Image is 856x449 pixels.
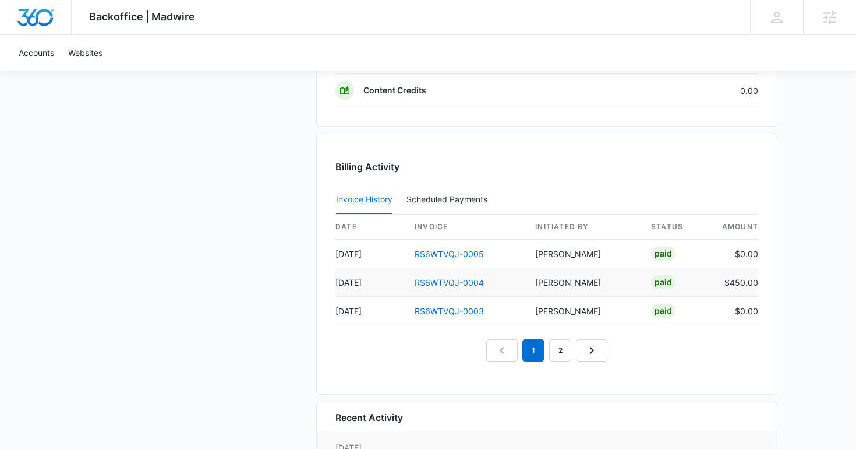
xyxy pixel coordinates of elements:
[335,297,405,325] td: [DATE]
[486,339,607,362] nav: Pagination
[405,215,526,240] th: invoice
[12,35,61,71] a: Accounts
[576,339,607,362] a: Next Page
[335,240,405,268] td: [DATE]
[335,411,403,425] h6: Recent Activity
[549,339,571,362] a: Page 2
[712,268,758,297] td: $450.00
[651,304,675,318] div: Paid
[61,35,109,71] a: Websites
[635,74,758,107] td: 0.00
[522,339,544,362] em: 1
[89,10,195,23] span: Backoffice | Madwire
[363,85,426,96] p: Content Credits
[406,195,492,204] div: Scheduled Payments
[336,186,392,214] button: Invoice History
[526,215,642,240] th: Initiated By
[651,247,675,261] div: Paid
[712,240,758,268] td: $0.00
[415,249,484,259] a: RS6WTVQJ-0005
[642,215,712,240] th: status
[415,278,484,287] a: RS6WTVQJ-0004
[526,297,642,325] td: [PERSON_NAME]
[335,160,758,174] h3: Billing Activity
[651,275,675,289] div: Paid
[526,240,642,268] td: [PERSON_NAME]
[415,306,484,316] a: RS6WTVQJ-0003
[526,268,642,297] td: [PERSON_NAME]
[335,215,405,240] th: date
[712,215,758,240] th: amount
[712,297,758,325] td: $0.00
[335,268,405,297] td: [DATE]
